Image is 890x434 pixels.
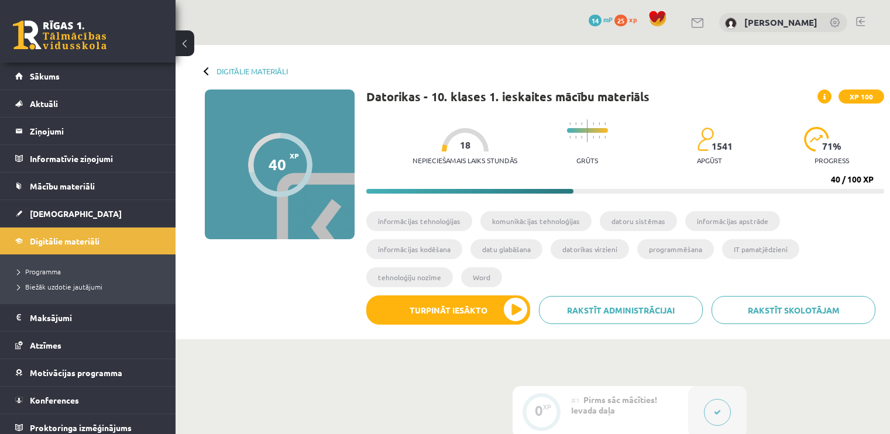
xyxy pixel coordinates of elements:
img: icon-short-line-57e1e144782c952c97e751825c79c345078a6d821885a25fce030b3d8c18986b.svg [604,136,606,139]
div: XP [543,404,551,410]
li: programmēšana [637,239,714,259]
span: Mācību materiāli [30,181,95,191]
img: icon-short-line-57e1e144782c952c97e751825c79c345078a6d821885a25fce030b3d8c18986b.svg [569,122,571,125]
img: icon-short-line-57e1e144782c952c97e751825c79c345078a6d821885a25fce030b3d8c18986b.svg [575,136,576,139]
span: Atzīmes [30,340,61,350]
img: icon-short-line-57e1e144782c952c97e751825c79c345078a6d821885a25fce030b3d8c18986b.svg [581,122,582,125]
img: icon-long-line-d9ea69661e0d244f92f715978eff75569469978d946b2353a9bb055b3ed8787d.svg [587,119,588,142]
a: Sākums [15,63,161,89]
li: datu glabāšana [470,239,542,259]
li: IT pamatjēdzieni [722,239,799,259]
span: #1 [571,395,580,405]
span: 25 [614,15,627,26]
a: Konferences [15,387,161,414]
span: Digitālie materiāli [30,236,99,246]
span: Pirms sāc mācīties! Ievada daļa [571,394,657,415]
li: informācijas apstrāde [685,211,780,231]
img: icon-short-line-57e1e144782c952c97e751825c79c345078a6d821885a25fce030b3d8c18986b.svg [599,136,600,139]
a: Maksājumi [15,304,161,331]
span: Motivācijas programma [30,367,122,378]
li: Word [461,267,502,287]
span: [DEMOGRAPHIC_DATA] [30,208,122,219]
span: 1541 [712,141,733,151]
img: Aleksandrija Līduma [725,18,737,29]
img: icon-short-line-57e1e144782c952c97e751825c79c345078a6d821885a25fce030b3d8c18986b.svg [599,122,600,125]
img: icon-short-line-57e1e144782c952c97e751825c79c345078a6d821885a25fce030b3d8c18986b.svg [593,122,594,125]
li: komunikācijas tehnoloģijas [480,211,592,231]
p: apgūst [697,156,722,164]
li: tehnoloģiju nozīme [366,267,453,287]
li: informācijas kodēšana [366,239,462,259]
span: 18 [460,140,470,150]
a: Rakstīt skolotājam [712,296,875,324]
span: 71 % [822,141,842,151]
a: 14 mP [589,15,613,24]
p: Nepieciešamais laiks stundās [413,156,517,164]
a: Mācību materiāli [15,173,161,199]
span: Konferences [30,395,79,405]
a: Biežāk uzdotie jautājumi [18,281,164,292]
span: 14 [589,15,602,26]
p: progress [815,156,849,164]
legend: Informatīvie ziņojumi [30,145,161,172]
img: icon-short-line-57e1e144782c952c97e751825c79c345078a6d821885a25fce030b3d8c18986b.svg [569,136,571,139]
li: informācijas tehnoloģijas [366,211,472,231]
a: Motivācijas programma [15,359,161,386]
a: Ziņojumi [15,118,161,144]
li: datorikas virzieni [551,239,629,259]
legend: Ziņojumi [30,118,161,144]
a: Aktuāli [15,90,161,117]
a: Rīgas 1. Tālmācības vidusskola [13,20,106,50]
div: 0 [535,405,543,416]
img: icon-short-line-57e1e144782c952c97e751825c79c345078a6d821885a25fce030b3d8c18986b.svg [593,136,594,139]
img: icon-short-line-57e1e144782c952c97e751825c79c345078a6d821885a25fce030b3d8c18986b.svg [604,122,606,125]
img: icon-progress-161ccf0a02000e728c5f80fcf4c31c7af3da0e1684b2b1d7c360e028c24a22f1.svg [804,127,829,151]
a: [PERSON_NAME] [744,16,817,28]
span: Sākums [30,71,60,81]
span: Programma [18,267,61,276]
legend: Maksājumi [30,304,161,331]
button: Turpināt iesākto [366,295,530,325]
li: datoru sistēmas [600,211,677,231]
a: Digitālie materiāli [15,228,161,254]
a: Atzīmes [15,332,161,359]
span: XP 100 [839,89,884,104]
a: Informatīvie ziņojumi [15,145,161,172]
a: Programma [18,266,164,277]
div: 40 [269,156,286,173]
span: mP [603,15,613,24]
span: Aktuāli [30,98,58,109]
a: [DEMOGRAPHIC_DATA] [15,200,161,227]
img: icon-short-line-57e1e144782c952c97e751825c79c345078a6d821885a25fce030b3d8c18986b.svg [581,136,582,139]
a: Digitālie materiāli [217,67,288,75]
span: Biežāk uzdotie jautājumi [18,282,102,291]
span: Proktoringa izmēģinājums [30,422,132,433]
img: students-c634bb4e5e11cddfef0936a35e636f08e4e9abd3cc4e673bd6f9a4125e45ecb1.svg [697,127,714,151]
img: icon-short-line-57e1e144782c952c97e751825c79c345078a6d821885a25fce030b3d8c18986b.svg [575,122,576,125]
h1: Datorikas - 10. klases 1. ieskaites mācību materiāls [366,89,650,104]
span: xp [629,15,637,24]
span: XP [290,151,299,160]
p: Grūts [576,156,598,164]
a: Rakstīt administrācijai [539,296,703,324]
a: 25 xp [614,15,642,24]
